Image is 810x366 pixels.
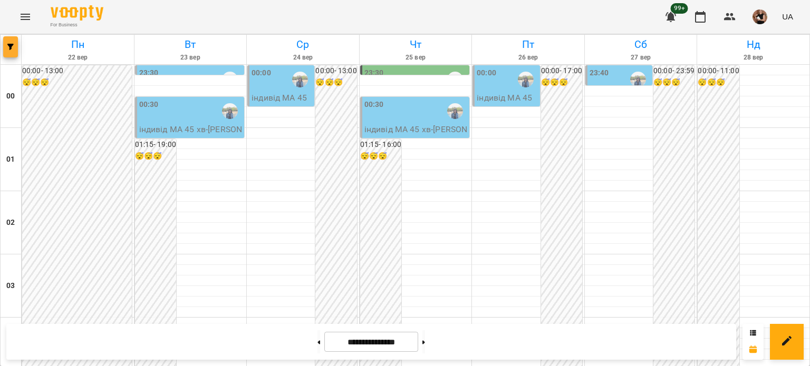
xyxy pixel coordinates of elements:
label: 00:00 [252,67,271,79]
img: Олійник Алла [292,72,308,87]
h6: 25 вер [361,53,470,63]
h6: 😴😴😴 [315,77,356,88]
label: 23:30 [139,67,159,79]
h6: 01:15 - 19:00 [135,139,176,151]
h6: 01 [6,154,15,165]
h6: 03 [6,280,15,292]
h6: Чт [361,36,470,53]
h6: 23 вер [136,53,245,63]
label: 00:00 [477,67,496,79]
h6: 22 вер [23,53,132,63]
img: Олійник Алла [518,72,534,87]
h6: 27 вер [586,53,696,63]
h6: 😴😴😴 [22,77,132,88]
h6: 😴😴😴 [541,77,582,88]
label: 00:30 [139,99,159,111]
button: Menu [13,4,38,29]
img: Voopty Logo [51,5,103,21]
h6: Нд [699,36,808,53]
span: For Business [51,22,103,28]
p: індивід МА 45 хв - [PERSON_NAME] [477,92,537,129]
p: індивід МА 45 хв - [PERSON_NAME] [364,123,468,148]
h6: 😴😴😴 [698,77,739,88]
p: індивід МА 45 хв - [PERSON_NAME] [252,92,312,129]
p: індивід МА 45 хв - [PERSON_NAME] [139,123,243,148]
h6: 00:00 - 13:00 [315,65,356,77]
h6: Ср [248,36,358,53]
h6: Вт [136,36,245,53]
button: UA [778,7,797,26]
span: 99+ [671,3,688,14]
h6: 00:00 - 23:59 [653,65,695,77]
h6: Пт [474,36,583,53]
img: Олійник Алла [222,72,238,87]
h6: 😴😴😴 [360,151,401,162]
label: 23:40 [590,67,609,79]
h6: 28 вер [699,53,808,63]
h6: 00 [6,91,15,102]
h6: 00:00 - 17:00 [541,65,582,77]
h6: 😴😴😴 [653,77,695,88]
label: 00:30 [364,99,384,111]
img: Олійник Алла [630,72,646,87]
h6: Сб [586,36,696,53]
span: UA [782,11,793,22]
h6: 02 [6,217,15,229]
h6: 01:15 - 16:00 [360,139,401,151]
label: 23:30 [364,67,384,79]
h6: 00:00 - 11:00 [698,65,739,77]
h6: 24 вер [248,53,358,63]
h6: Пн [23,36,132,53]
h6: 00:00 - 13:00 [22,65,132,77]
h6: 😴😴😴 [135,151,176,162]
img: Олійник Алла [222,103,238,119]
img: Олійник Алла [447,72,463,87]
h6: 26 вер [474,53,583,63]
img: Олійник Алла [447,103,463,119]
img: 5944c1aeb726a5a997002a54cb6a01a3.jpg [753,9,767,24]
